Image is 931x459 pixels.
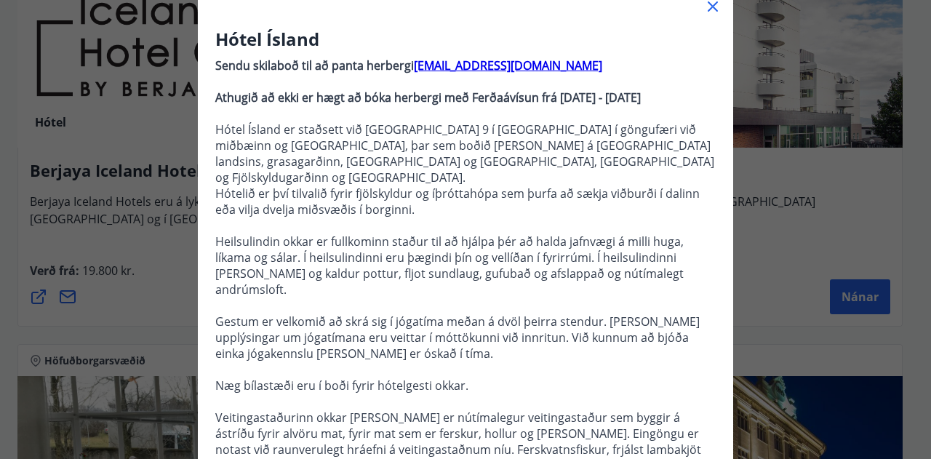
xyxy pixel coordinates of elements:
[215,27,716,52] h3: Hótel Ísland
[414,57,602,73] a: [EMAIL_ADDRESS][DOMAIN_NAME]
[215,314,716,362] p: Gestum er velkomið að skrá sig í jógatíma meðan á dvöl þeirra stendur. [PERSON_NAME] upplýsingar ...
[215,89,641,105] strong: Athugið að ekki er hægt að bóka herbergi með Ferðaávísun frá [DATE] - [DATE]
[215,185,716,217] p: Hótelið er því tilvalið fyrir fjölskyldur og íþróttahópa sem þurfa að sækja viðburði í dalinn eða...
[215,234,716,298] p: Heilsulindin okkar er fullkominn staður til að hjálpa þér að halda jafnvægi á milli huga, líkama ...
[215,121,716,185] p: Hótel Ísland er staðsett við [GEOGRAPHIC_DATA] 9 í [GEOGRAPHIC_DATA] í göngufæri við miðbæinn og ...
[215,57,414,73] strong: Sendu skilaboð til að panta herbergi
